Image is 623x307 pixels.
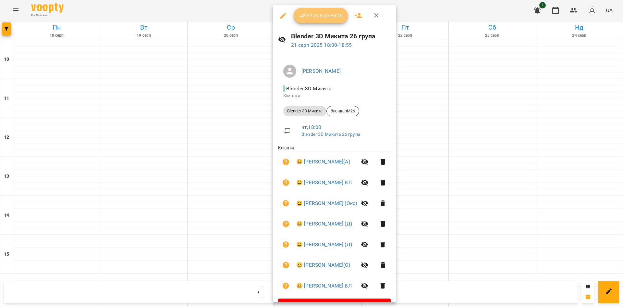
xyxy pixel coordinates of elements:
[296,158,350,166] a: 😀 [PERSON_NAME](А)
[301,132,360,137] a: Blender 3D Микита 26 група
[294,8,348,23] button: Урок відбувся
[296,261,350,269] a: 😀 [PERSON_NAME](С)
[278,154,294,170] button: Візит ще не сплачено. Додати оплату?
[291,31,391,41] h6: Blender 3D Микита 26 група
[327,108,359,114] span: блендерМ26
[278,237,294,252] button: Візит ще не сплачено. Додати оплату?
[278,257,294,273] button: Візит ще не сплачено. Додати оплату?
[283,85,333,92] span: - Blender 3D Микита
[326,106,359,116] div: блендерМ26
[301,124,321,130] a: чт , 18:00
[296,282,352,290] a: 😀 [PERSON_NAME] ВЛ
[283,108,326,114] span: Blender 3D Микита
[296,199,357,207] a: 😀 [PERSON_NAME] (Окс)
[296,241,352,249] a: 😀 [PERSON_NAME] (Д)
[296,179,352,186] a: 😀 [PERSON_NAME] ВЛ
[278,145,391,299] ul: Клієнти
[296,220,352,228] a: 😀 [PERSON_NAME] (Д)
[278,278,294,294] button: Візит ще не сплачено. Додати оплату?
[299,12,343,19] span: Урок відбувся
[283,93,385,99] p: Кімната
[291,42,352,48] a: 21 серп 2025 18:00-18:55
[278,196,294,211] button: Візит ще не сплачено. Додати оплату?
[278,216,294,232] button: Візит ще не сплачено. Додати оплату?
[301,68,341,74] a: [PERSON_NAME]
[278,175,294,190] button: Візит ще не сплачено. Додати оплату?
